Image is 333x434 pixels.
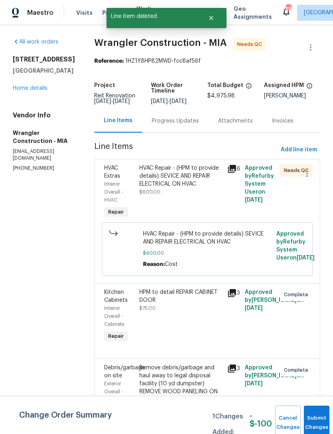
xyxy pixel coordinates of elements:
h5: Work Order Timeline [151,83,208,94]
div: 1HZ1Y8HP82MWD-fcc8af56f [94,57,320,65]
span: Repair [105,208,127,216]
span: Exterior Overall - Exterior Unit [104,381,131,402]
span: [DATE] [245,381,263,386]
span: Submit Changes [308,414,325,432]
h2: [STREET_ADDRESS] [13,55,75,63]
div: 88 [285,5,291,13]
h5: Wrangler Construction - MIA [13,129,75,145]
span: - [151,99,186,104]
span: Projects [102,9,127,17]
h4: Vendor Info [13,111,75,119]
span: HVAC Repair - (HPM to provide details) SEVICE AND REPAIR ELECTRICAL ON HVAC [143,230,272,246]
span: [DATE] [94,99,111,104]
b: Reference: [94,58,124,64]
span: Add line item [281,145,317,155]
p: [EMAIL_ADDRESS][DOMAIN_NAME] [13,148,75,162]
div: Progress Updates [152,117,199,125]
a: Home details [13,85,48,91]
span: Needs QC [284,166,312,174]
span: Interior Overall - HVAC [104,182,123,202]
div: Line Items [104,117,133,125]
span: $75.00 [139,306,156,311]
span: Work Orders [137,5,157,21]
button: Add line item [277,143,320,157]
span: Approved by [PERSON_NAME] on [245,289,304,311]
span: Geo Assignments [234,5,272,21]
span: $600.00 [143,249,272,257]
span: [DATE] [245,305,263,311]
span: Kitchen Cabinets [104,289,128,303]
p: [PHONE_NUMBER] [13,165,75,172]
span: Visits [76,9,93,17]
h5: Total Budget [207,83,243,88]
span: [DATE] [113,99,130,104]
span: [DATE] [245,197,263,203]
span: Line Items [94,143,277,157]
span: Repair [105,332,127,340]
span: Approved by Refurby System User on [276,231,315,261]
h5: [GEOGRAPHIC_DATA] [13,67,75,75]
span: Line item deleted [107,8,198,25]
h5: Assigned HPM [264,83,304,88]
div: Remove debris/garbage and haul away to legal disposal facility (10 yd dumpster) REMOVE WOOD PANEL... [139,364,222,404]
span: Maestro [27,9,54,17]
span: Approved by Refurby System User on [245,165,274,203]
span: The total cost of line items that have been proposed by Opendoor. This sum includes line items th... [246,83,252,93]
a: All work orders [13,39,58,45]
span: Cost [165,262,178,267]
div: 6 [227,164,240,174]
span: Cancel Changes [279,414,297,432]
span: Approved by [PERSON_NAME] on [245,365,304,386]
span: Complete [284,366,311,374]
span: Complete [284,291,311,299]
span: Reason: [143,262,165,267]
h5: Project [94,83,115,88]
span: Reit Renovation [94,93,135,104]
span: - [94,99,130,104]
div: [PERSON_NAME] [264,93,321,99]
span: Debris/garbage on site [104,365,145,379]
div: 3 [227,364,240,373]
span: [DATE] [170,99,186,104]
div: HPM to detail REPAIR CABINET DOOR [139,288,222,304]
span: [DATE] [151,99,168,104]
span: Interior Overall - Cabinets [104,306,124,327]
span: Wrangler Construction - MIA [94,38,227,48]
div: HVAC Repair - (HPM to provide details) SEVICE AND REPAIR ELECTRICAL ON HVAC [139,164,222,188]
span: Needs QC [237,40,265,48]
span: $4,975.98 [207,93,235,99]
span: HVAC Extras [104,165,120,179]
span: [DATE] [297,255,315,261]
div: Attachments [218,117,253,125]
div: Invoices [272,117,293,125]
span: $600.00 [139,190,161,194]
div: 3 [227,288,240,298]
span: The hpm assigned to this work order. [306,83,313,93]
button: Close [198,10,224,26]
